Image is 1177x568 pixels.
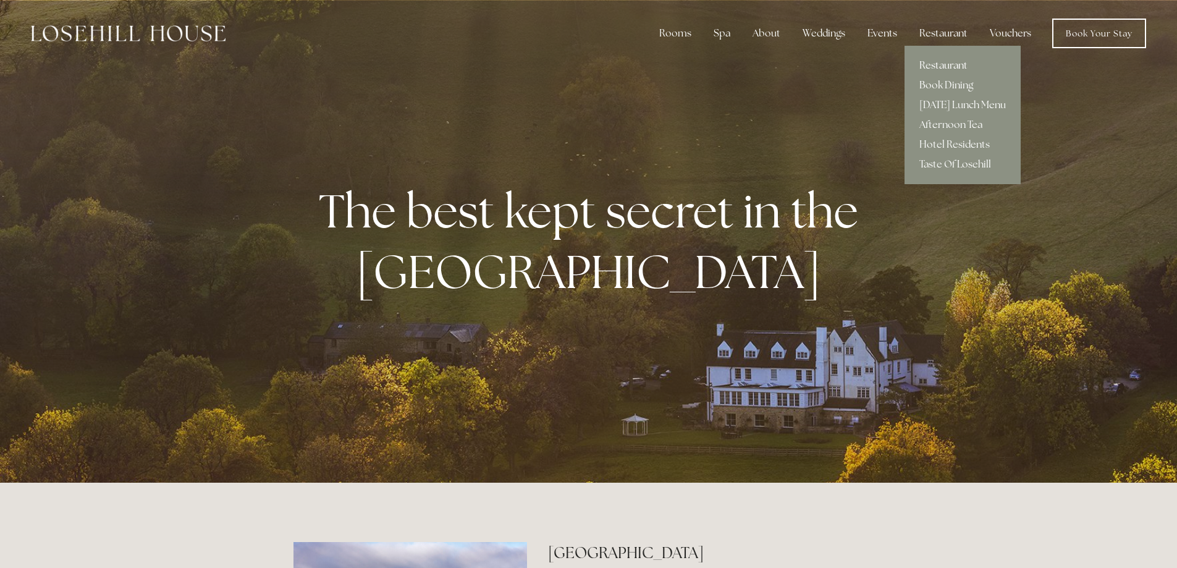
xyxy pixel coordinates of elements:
[548,542,884,564] h2: [GEOGRAPHIC_DATA]
[905,115,1021,135] a: Afternoon Tea
[649,21,701,46] div: Rooms
[31,25,226,41] img: Losehill House
[793,21,855,46] div: Weddings
[319,180,868,302] strong: The best kept secret in the [GEOGRAPHIC_DATA]
[909,21,977,46] div: Restaurant
[858,21,907,46] div: Events
[905,95,1021,115] a: [DATE] Lunch Menu
[704,21,740,46] div: Spa
[905,75,1021,95] a: Book Dining
[743,21,790,46] div: About
[905,155,1021,174] a: Taste Of Losehill
[1052,19,1146,48] a: Book Your Stay
[980,21,1041,46] a: Vouchers
[905,135,1021,155] a: Hotel Residents
[905,56,1021,75] a: Restaurant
